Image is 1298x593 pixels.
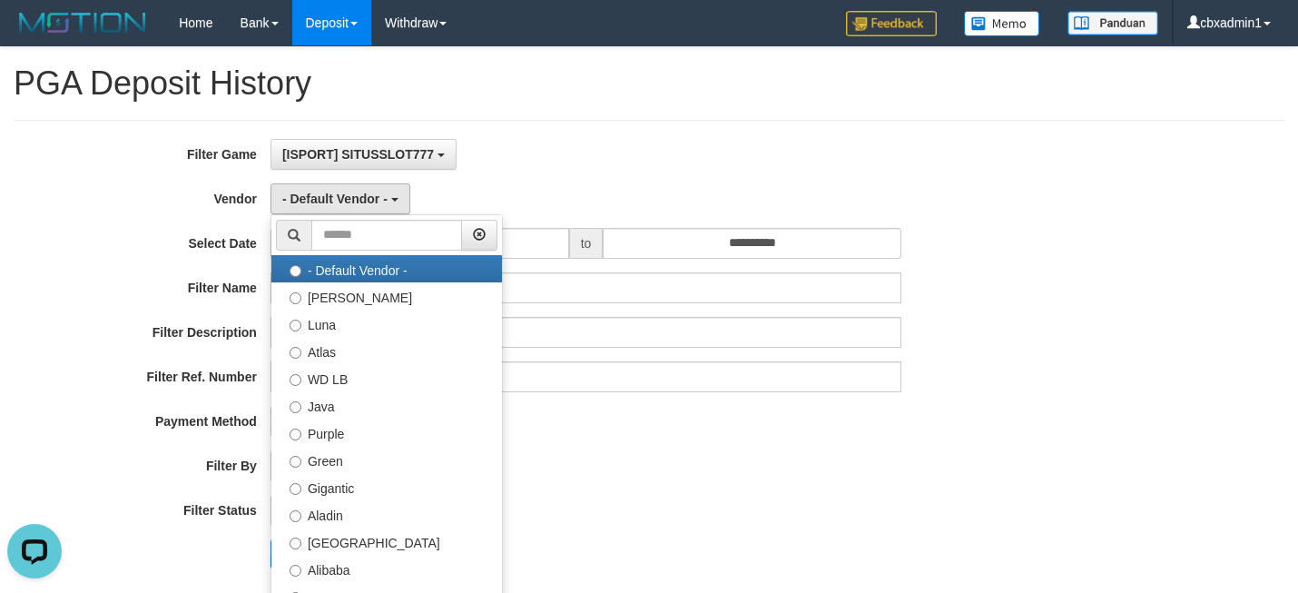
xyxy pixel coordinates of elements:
input: Luna [290,320,301,331]
input: Aladin [290,510,301,522]
input: Gigantic [290,483,301,495]
input: Green [290,456,301,468]
label: [GEOGRAPHIC_DATA] [271,528,502,555]
input: Atlas [290,347,301,359]
label: Gigantic [271,473,502,500]
button: - Default Vendor - [270,183,410,214]
span: - Default Vendor - [282,192,388,206]
input: WD LB [290,374,301,386]
button: Open LiveChat chat widget [7,7,62,62]
label: [PERSON_NAME] [271,282,502,310]
label: - Default Vendor - [271,255,502,282]
input: Java [290,401,301,413]
span: [ISPORT] SITUSSLOT777 [282,147,434,162]
input: [PERSON_NAME] [290,292,301,304]
label: Green [271,446,502,473]
img: panduan.png [1067,11,1158,35]
input: - Default Vendor - [290,265,301,277]
label: Aladin [271,500,502,528]
label: WD LB [271,364,502,391]
label: Atlas [271,337,502,364]
img: Button%20Memo.svg [964,11,1040,36]
input: Alibaba [290,565,301,577]
label: Alibaba [271,555,502,582]
label: Java [271,391,502,419]
button: [ISPORT] SITUSSLOT777 [270,139,457,170]
label: Purple [271,419,502,446]
input: [GEOGRAPHIC_DATA] [290,538,301,549]
span: to [569,228,604,259]
img: Feedback.jpg [846,11,937,36]
h1: PGA Deposit History [14,65,1284,102]
label: Luna [271,310,502,337]
input: Purple [290,429,301,440]
img: MOTION_logo.png [14,9,152,36]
